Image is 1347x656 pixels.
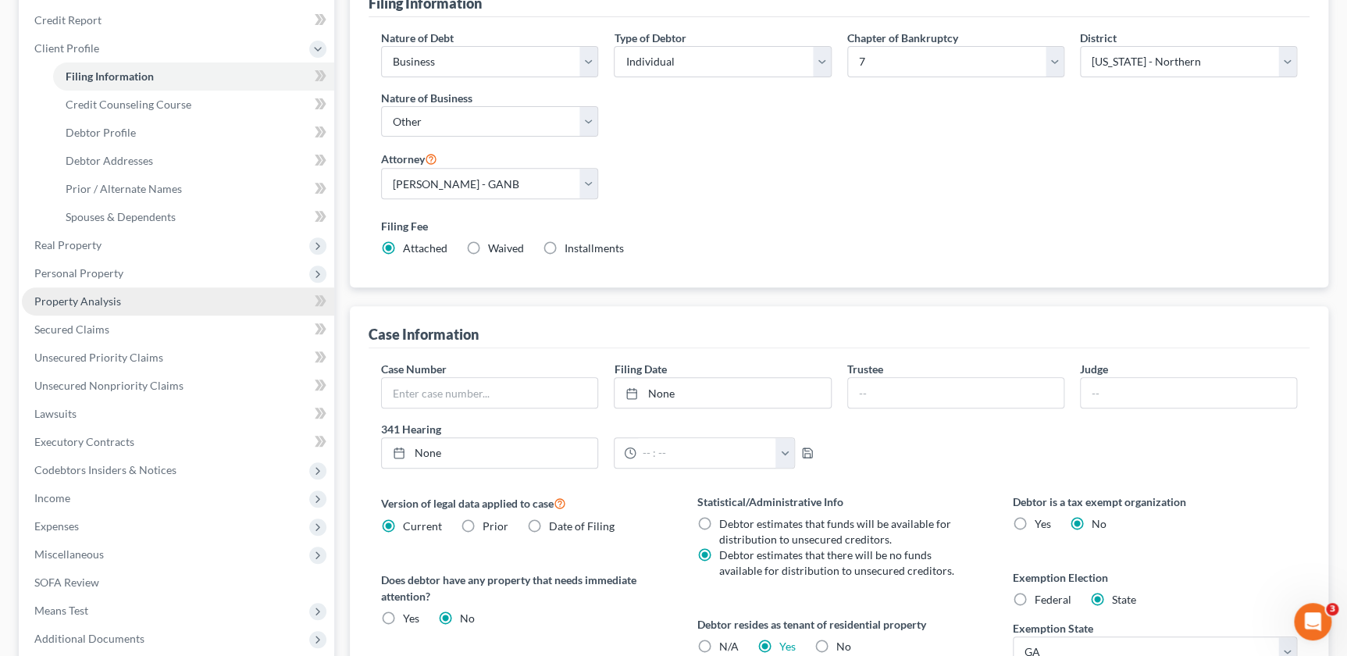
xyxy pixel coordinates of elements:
img: Profile image for Lindsey [88,9,113,34]
span: Credit Counseling Course [66,98,191,111]
button: Send a message… [268,505,293,530]
a: Filing Information [53,62,334,91]
button: Gif picker [49,512,62,524]
label: Does debtor have any property that needs immediate attention? [381,572,665,604]
button: Emoji picker [24,512,37,524]
b: Dynamic forms [25,41,117,53]
span: Prior / Alternate Names [66,182,182,195]
p: Back [DATE] [132,20,194,35]
label: Filing Date [614,361,666,377]
input: -- : -- [636,438,776,468]
span: Debtor estimates that there will be no funds available for distribution to unsecured creditors. [719,548,954,577]
a: Debtor Addresses [53,147,334,175]
div: user says… [12,269,300,361]
b: Static forms [25,71,237,99]
a: Lawsuits [22,400,334,428]
div: You’ll get replies here and in your email: ✉️ [25,370,244,431]
a: Unsecured Nonpriority Claims [22,372,334,400]
b: [PERSON_NAME][EMAIL_ADDRESS][DOMAIN_NAME] [25,401,238,430]
input: -- [848,378,1064,408]
label: Debtor is a tax exempt organization [1013,494,1297,510]
span: Codebtors Insiders & Notices [34,463,176,476]
span: Means Test [34,604,88,617]
h1: NextChapter App [119,8,226,20]
div: I duplicated a case because most of the information is the same. But how do I change the name of ... [56,269,300,348]
label: Judge [1080,361,1108,377]
span: Credit Report [34,13,102,27]
span: Yes [1035,517,1051,530]
div: automatically adjust based on your input, showing or hiding fields to streamline the process. dis... [25,25,244,117]
span: SOFA Review [34,576,99,589]
a: Spouses & Dependents [53,203,334,231]
span: Yes [403,611,419,625]
span: Income [34,491,70,504]
label: Filing Fee [381,218,1297,234]
a: None [615,378,830,408]
span: Waived [488,241,524,255]
span: No [836,640,851,653]
a: Unsecured Priority Claims [22,344,334,372]
a: Prior / Alternate Names [53,175,334,203]
label: Type of Debtor [614,30,686,46]
a: Credit Report [22,6,334,34]
button: Home [244,6,274,36]
span: Unsecured Priority Claims [34,351,163,364]
span: Attached [403,241,447,255]
span: Installments [565,241,624,255]
span: Current [403,519,442,533]
span: Additional Documents [34,632,144,645]
span: Expenses [34,519,79,533]
span: N/A [719,640,739,653]
span: Prior [483,519,508,533]
a: Yes [779,640,796,653]
span: Miscellaneous [34,547,104,561]
a: SOFA Review [22,569,334,597]
span: Debtor Addresses [66,154,153,167]
div: The team will be back 🕒 [25,440,244,470]
label: Statistical/Administrative Info [697,494,982,510]
span: Real Property [34,238,102,251]
img: Profile image for Emma [45,9,69,34]
span: Unsecured Nonpriority Claims [34,379,184,392]
span: Client Profile [34,41,99,55]
span: Executory Contracts [34,435,134,448]
div: Our team is actively working to re-integrate dynamic functionality and expects to have it restore... [25,124,244,247]
span: Filing Information [66,70,154,83]
label: Chapter of Bankruptcy [847,30,958,46]
span: Property Analysis [34,294,121,308]
span: Secured Claims [34,323,109,336]
label: Exemption Election [1013,569,1297,586]
a: Property Analysis [22,287,334,316]
label: Nature of Business [381,90,472,106]
a: Credit Counseling Course [53,91,334,119]
a: Secured Claims [22,316,334,344]
input: -- [1081,378,1296,408]
a: None [382,438,597,468]
label: Attorney [381,149,437,168]
span: 3 [1326,603,1338,615]
div: You’ll get replies here and in your email:✉️[PERSON_NAME][EMAIL_ADDRESS][DOMAIN_NAME]The team wil... [12,361,256,480]
label: Trustee [847,361,883,377]
img: Profile image for James [66,9,91,34]
label: Version of legal data applied to case [381,494,665,512]
button: Upload attachment [74,512,87,524]
button: go back [10,6,40,36]
b: [DATE] [38,455,80,468]
a: Executory Contracts [22,428,334,456]
span: State [1112,593,1136,606]
label: District [1080,30,1117,46]
label: 341 Hearing [373,421,839,437]
label: Exemption State [1013,620,1093,636]
span: Federal [1035,593,1071,606]
div: Operator says… [12,361,300,514]
a: Debtor Profile [53,119,334,147]
iframe: Intercom live chat [1294,603,1331,640]
span: Debtor estimates that funds will be available for distribution to unsecured creditors. [719,517,951,546]
input: Enter case number... [382,378,597,408]
div: I duplicated a case because most of the information is the same. But how do I change the name of ... [69,278,287,339]
div: Case Information [369,325,479,344]
span: Lawsuits [34,407,77,420]
span: Personal Property [34,266,123,280]
textarea: Message… [13,479,299,505]
label: Case Number [381,361,447,377]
